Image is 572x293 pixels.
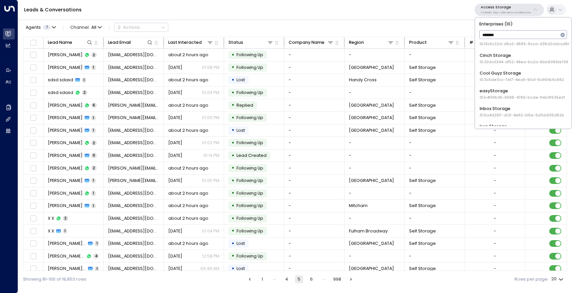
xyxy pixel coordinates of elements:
[108,39,154,46] div: Lead Email
[202,228,219,234] p: 01:04 PM
[409,115,436,121] span: Self Storage
[349,65,394,71] span: Coventry
[231,238,234,249] div: •
[68,23,104,31] span: Channel:
[91,65,96,70] span: 1
[48,215,54,221] span: X X
[409,65,436,71] span: Self Storage
[231,264,234,274] div: •
[231,113,234,123] div: •
[345,150,405,162] td: -
[231,88,234,98] div: •
[409,102,436,108] span: Self Storage
[91,178,96,183] span: 1
[236,140,263,145] span: Following Up
[409,178,436,184] span: Self Storage
[108,90,160,96] span: sdasdsd@gmail.com
[494,203,496,209] div: -
[494,215,496,221] div: -
[48,165,83,171] span: Margaret Lindley
[231,151,234,161] div: •
[23,23,58,31] button: Agents1
[168,39,214,46] div: Last Interacted
[409,39,427,46] div: Product
[168,77,208,83] span: about 2 hours ago
[409,240,436,247] span: Self Storage
[231,188,234,198] div: •
[236,65,263,70] span: Following Up
[168,240,208,247] span: about 2 hours ago
[480,77,564,82] span: ID: 3c5de3cc-7e17-4ea9-90a1-8af614c6c692
[108,52,160,58] span: lrs22292344@outlook.com
[202,253,219,259] p: 12:58 PM
[48,240,86,247] span: dave dave
[236,178,263,183] span: Following Up
[349,77,377,83] span: Handy Cross
[284,250,345,262] td: -
[236,266,245,271] span: Lost
[284,225,345,237] td: -
[108,228,160,234] span: aaa@gmail.com
[494,178,496,184] div: -
[93,254,99,259] span: 4
[29,39,37,46] span: Toggle select all
[114,23,168,32] button: Actions
[236,77,245,83] span: Lost
[236,215,263,221] span: Following Up
[91,191,96,196] span: 1
[168,228,182,234] span: Oct 06, 2025
[48,266,86,272] span: dave dave
[168,203,208,209] span: about 2 hours ago
[108,203,160,209] span: suleman_8@hotmail.com
[108,215,160,221] span: aaa@gmail.com
[29,177,37,185] span: Toggle select row
[231,251,234,261] div: •
[29,51,37,59] span: Toggle select row
[284,99,345,111] td: -
[475,4,544,16] button: Access Storage17248963-7bae-4f68-a6e0-04e589c1c15e
[168,178,182,184] span: Oct 06, 2025
[345,137,405,149] td: -
[405,87,465,99] td: -
[236,102,253,108] span: Replied
[494,240,496,247] div: -
[295,275,303,283] button: page 5
[168,153,182,159] span: Oct 05, 2025
[29,139,37,147] span: Toggle select row
[307,275,315,283] button: Go to page 6
[29,127,37,134] span: Toggle select row
[332,275,343,283] button: Go to page 998
[231,50,234,60] div: •
[236,253,263,259] span: Following Up
[345,162,405,174] td: -
[320,275,328,283] div: …
[48,90,73,96] span: sdsd sdasd
[29,89,37,97] span: Toggle select row
[29,215,37,222] span: Toggle select row
[23,276,86,283] div: Showing 81-100 of 19,953 rows
[108,77,160,83] span: sdasdsd@gmail.com
[108,253,160,259] span: rasbury1@hotmail.co.uk
[480,41,570,47] span: ID: 13c6c22d-d6a2-4885-9cca-d38d2cbbad86
[168,39,202,46] div: Last Interacted
[289,39,324,46] div: Company Name
[168,52,208,58] span: about 2 hours ago
[108,65,160,71] span: lrs22292344@outlook.com
[480,70,564,82] div: Cool Guyz Storage
[236,165,263,171] span: Following Up
[551,275,565,284] div: 20
[231,125,234,135] div: •
[29,202,37,210] span: Toggle select row
[270,275,278,283] div: …
[108,127,160,133] span: aplagras@gmail.com
[202,140,219,146] p: 01:02 PM
[48,77,73,83] span: sdsd sdasd
[284,62,345,74] td: -
[349,102,394,108] span: Portsmouth
[168,127,208,133] span: about 2 hours ago
[168,266,182,272] span: Jul 25, 2025
[82,90,87,95] span: 2
[345,250,405,262] td: -
[91,25,96,30] span: All
[349,178,394,184] span: Basingstoke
